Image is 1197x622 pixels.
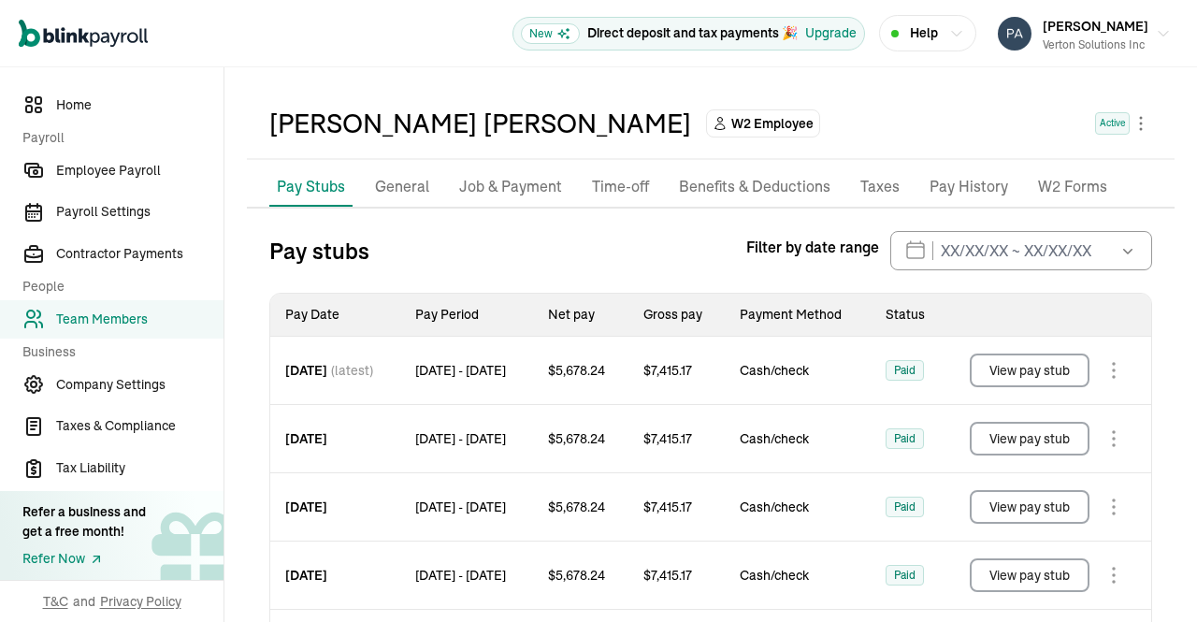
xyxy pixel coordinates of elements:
[415,361,506,380] span: [DATE] - [DATE]
[285,429,327,448] span: [DATE]
[22,277,212,297] span: People
[970,558,1089,592] button: View pay stub
[910,23,938,43] span: Help
[459,175,562,199] p: Job & Payment
[890,231,1152,270] input: XX/XX/XX ~ XX/XX/XX
[871,294,945,337] th: Status
[56,458,224,478] span: Tax Liability
[269,104,691,143] div: [PERSON_NAME] [PERSON_NAME]
[56,375,224,395] span: Company Settings
[331,361,373,380] span: (latest)
[19,7,148,61] nav: Global
[894,566,916,585] span: Paid
[285,498,327,516] span: [DATE]
[1038,175,1107,199] p: W2 Forms
[56,244,224,264] span: Contractor Payments
[740,429,855,448] span: Cash/check
[521,23,580,44] span: New
[643,361,692,380] span: $ 7,415.17
[533,294,628,337] th: Net pay
[56,161,224,181] span: Employee Payroll
[100,592,181,611] span: Privacy Policy
[1043,36,1148,53] div: Verton Solutions Inc
[746,236,879,258] span: Filter by date range
[805,23,857,43] button: Upgrade
[725,294,870,337] th: Payment Method
[643,429,692,448] span: $ 7,415.17
[592,175,649,199] p: Time-off
[22,128,212,148] span: Payroll
[894,429,916,448] span: Paid
[930,175,1008,199] p: Pay History
[1043,18,1148,35] span: [PERSON_NAME]
[740,566,855,585] span: Cash/check
[970,354,1089,387] button: View pay stub
[860,175,900,199] p: Taxes
[643,498,692,516] span: $ 7,415.17
[22,502,146,542] div: Refer a business and get a free month!
[990,10,1178,57] button: [PERSON_NAME]Verton Solutions Inc
[415,429,506,448] span: [DATE] - [DATE]
[375,175,429,199] p: General
[1095,112,1130,135] span: Active
[643,566,692,585] span: $ 7,415.17
[894,361,916,380] span: Paid
[56,416,224,436] span: Taxes & Compliance
[22,549,146,569] a: Refer Now
[400,294,533,337] th: Pay Period
[56,202,224,222] span: Payroll Settings
[587,23,798,43] p: Direct deposit and tax payments 🎉
[894,498,916,516] span: Paid
[56,95,224,115] span: Home
[56,310,224,329] span: Team Members
[548,566,605,585] span: $ 5,678.24
[43,592,68,611] span: T&C
[415,498,506,516] span: [DATE] - [DATE]
[548,498,605,516] span: $ 5,678.24
[277,175,345,197] p: Pay Stubs
[740,361,855,380] span: Cash/check
[285,361,327,380] span: [DATE]
[679,175,830,199] p: Benefits & Deductions
[1103,532,1197,622] iframe: Chat Widget
[548,429,605,448] span: $ 5,678.24
[415,566,506,585] span: [DATE] - [DATE]
[740,498,855,516] span: Cash/check
[285,566,327,585] span: [DATE]
[628,294,725,337] th: Gross pay
[970,490,1089,524] button: View pay stub
[970,422,1089,456] button: View pay stub
[270,294,400,337] th: Pay Date
[269,236,369,266] h3: Pay stubs
[548,361,605,380] span: $ 5,678.24
[879,15,976,51] button: Help
[22,342,212,362] span: Business
[731,114,814,133] span: W2 Employee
